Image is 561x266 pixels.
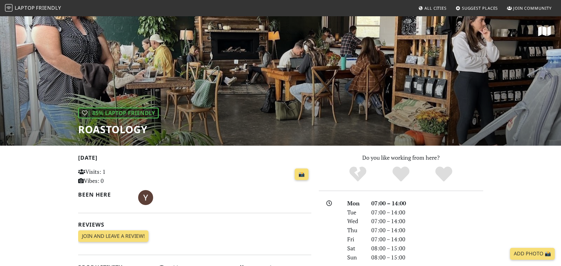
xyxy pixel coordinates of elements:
[462,5,498,11] span: Suggest Places
[78,221,311,228] h2: Reviews
[513,5,552,11] span: Join Community
[368,217,487,226] div: 07:00 – 14:00
[343,253,367,262] div: Sun
[416,3,449,14] a: All Cities
[78,191,131,198] h2: Been here
[368,199,487,208] div: 07:00 – 14:00
[343,199,367,208] div: Mon
[504,3,554,14] a: Join Community
[78,123,159,135] h1: Roastology
[379,166,423,183] div: Yes
[343,208,367,217] div: Tue
[336,166,379,183] div: No
[510,248,555,260] a: Add Photo 📸
[78,167,151,185] p: Visits: 1 Vibes: 0
[424,5,447,11] span: All Cities
[295,168,308,180] a: 📸
[368,226,487,235] div: 07:00 – 14:00
[138,193,153,201] span: Yingru Qiu
[78,154,311,163] h2: [DATE]
[15,4,35,11] span: Laptop
[5,4,13,12] img: LaptopFriendly
[78,108,159,118] div: | 85% Laptop Friendly
[343,217,367,226] div: Wed
[422,166,465,183] div: Definitely!
[5,3,61,14] a: LaptopFriendly LaptopFriendly
[343,235,367,244] div: Fri
[368,253,487,262] div: 08:00 – 15:00
[319,153,483,162] p: Do you like working from here?
[453,3,501,14] a: Suggest Places
[368,235,487,244] div: 07:00 – 14:00
[368,208,487,217] div: 07:00 – 14:00
[36,4,61,11] span: Friendly
[138,190,153,205] img: 4708-yingru.jpg
[78,230,148,242] a: Join and leave a review!
[343,244,367,253] div: Sat
[368,244,487,253] div: 08:00 – 15:00
[343,226,367,235] div: Thu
